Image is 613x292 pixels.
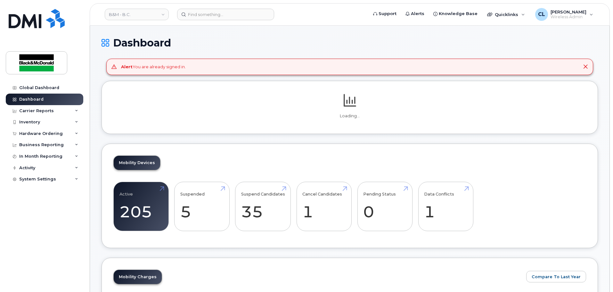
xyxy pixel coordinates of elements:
[114,270,162,284] a: Mobility Charges
[363,185,406,228] a: Pending Status 0
[180,185,224,228] a: Suspended 5
[526,271,586,282] button: Compare To Last Year
[241,185,285,228] a: Suspend Candidates 35
[113,113,586,119] p: Loading...
[302,185,346,228] a: Cancel Candidates 1
[532,274,581,280] span: Compare To Last Year
[424,185,467,228] a: Data Conflicts 1
[119,185,163,228] a: Active 205
[121,64,133,69] strong: Alert
[114,156,160,170] a: Mobility Devices
[121,64,186,70] div: You are already signed in.
[102,37,598,48] h1: Dashboard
